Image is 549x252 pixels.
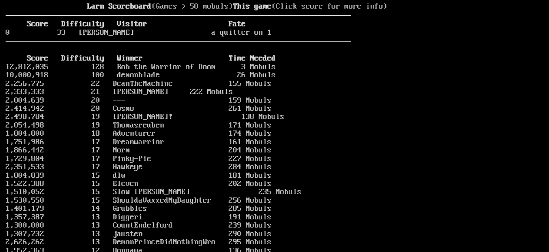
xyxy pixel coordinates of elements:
[27,54,276,63] b: Score Difficulty Winner Time Needed
[6,171,271,180] a: 1,804,839 15 dlw 181 Mobuls
[6,71,276,79] a: 10,000,918 100 demonblade -26 Mobuls
[6,3,351,240] larn: (Games > 50 mobuls) (Click score for more info) Click on a score for more information ---- Reload...
[6,196,271,205] a: 1,530,550 15 ShouldaVaxxedMyDaughter 256 Mobuls
[6,28,271,37] a: 0 33 [PERSON_NAME] a quitter on 1
[6,121,271,130] a: 2,054,498 19 Thomasreuben 171 Mobuls
[6,146,271,155] a: 1,866,442 17 Norm 204 Mobuls
[6,204,271,213] a: 1,401,179 14 Grubbles 285 Mobuls
[6,230,271,238] a: 1,307,732 13 jausten 290 Mobuls
[6,79,271,88] a: 2,256,775 22 DeanTheMachine 155 Mobuls
[6,112,284,121] a: 2,498,784 19 [PERSON_NAME]! 138 Mobuls
[87,2,151,11] b: Larn Scoreboard
[233,2,271,11] b: This game
[6,213,271,222] a: 1,357,387 13 Diggeri 191 Mobuls
[6,238,271,246] a: 2,626,262 13 DemonPrinceDidNothingWro 295 Mobuls
[6,155,271,163] a: 1,729,804 17 Pinky-Pie 227 Mobuls
[6,63,276,71] a: 12,812,035 128 Rob the Warrior of Doom 3 Mobuls
[6,129,271,138] a: 1,804,800 18 Adventurer 174 Mobuls
[6,163,271,171] a: 2,351,533 17 Hawkeye 284 Mobuls
[6,138,271,146] a: 1,751,986 17 Dreamwarrior 161 Mobuls
[6,104,271,113] a: 2,414,942 20 Cosmo 261 Mobuls
[6,96,271,105] a: 2,004,639 20 --- 159 Mobuls
[6,221,271,230] a: 1,300,000 13 CountEndelford 239 Mobuls
[6,188,302,196] a: 1,510,052 15 Slow [PERSON_NAME] 235 Mobuls
[27,20,246,28] b: Score Difficulty Visitor Fate
[6,88,233,96] a: 2,333,333 21 [PERSON_NAME] 222 Mobuls
[6,179,271,188] a: 1,522,388 15 Eleven 202 Mobuls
